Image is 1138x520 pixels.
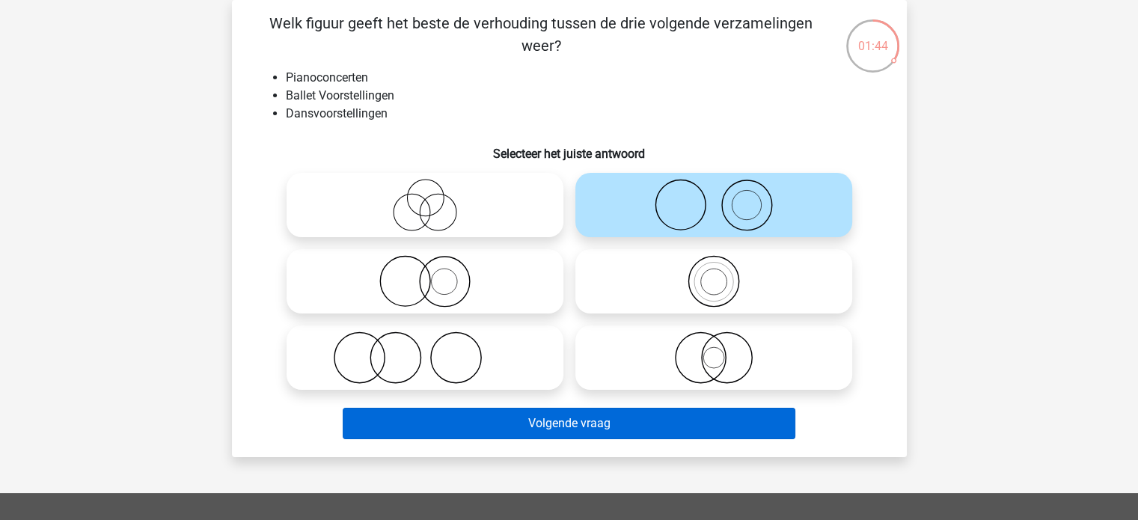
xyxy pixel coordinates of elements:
[286,105,883,123] li: Dansvoorstellingen
[845,18,901,55] div: 01:44
[286,87,883,105] li: Ballet Voorstellingen
[256,12,827,57] p: Welk figuur geeft het beste de verhouding tussen de drie volgende verzamelingen weer?
[343,408,795,439] button: Volgende vraag
[286,69,883,87] li: Pianoconcerten
[256,135,883,161] h6: Selecteer het juiste antwoord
